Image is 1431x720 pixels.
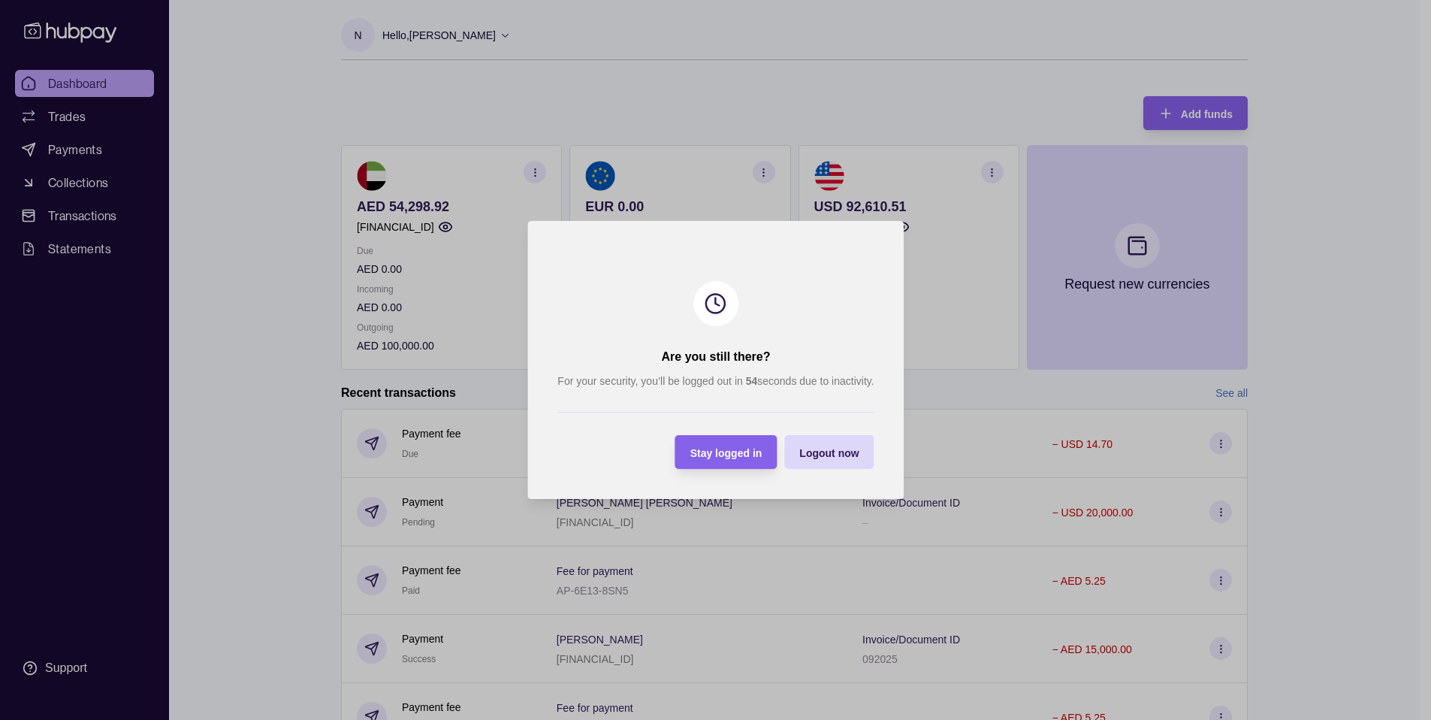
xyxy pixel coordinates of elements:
button: Stay logged in [675,435,777,469]
strong: 54 [745,375,757,387]
p: For your security, you’ll be logged out in seconds due to inactivity. [557,373,874,389]
span: Logout now [799,447,859,459]
button: Logout now [784,435,874,469]
h2: Are you still there? [661,349,770,365]
span: Stay logged in [690,447,762,459]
